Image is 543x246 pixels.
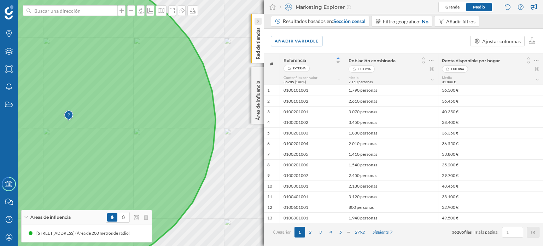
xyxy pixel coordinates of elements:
[267,151,270,157] span: 7
[383,18,421,24] span: Filtro geográfico:
[285,4,292,11] img: explorer.svg
[280,149,345,159] div: 0100201005
[438,85,543,96] div: 36.300 €
[438,106,543,117] div: 40.350 €
[280,138,345,149] div: 0100201004
[280,127,345,138] div: 0100201003
[5,5,13,19] img: Geoblink Logo
[464,229,472,235] span: filas
[438,96,543,106] div: 36.450 €
[442,80,456,84] span: 31.800 €
[349,58,396,63] span: Población combinada
[438,159,543,170] div: 35.200 €
[267,205,272,210] span: 12
[472,229,473,235] span: .
[438,127,543,138] div: 36.350 €
[280,117,345,127] div: 0100201002
[293,65,306,72] span: Externa
[280,85,345,96] div: 0100101001
[345,96,438,106] div: 2.610 personas
[474,229,498,235] span: Ir a la página:
[349,80,373,84] span: 2.150 personas
[345,138,438,149] div: 2.010 personas
[280,106,345,117] div: 0100201001
[280,96,345,106] div: 0100101002
[442,75,452,80] span: Media
[267,173,270,178] span: 9
[280,159,345,170] div: 0100201006
[12,230,109,237] div: [STREET_ADDRESS] (Área de 200 metros de radio)
[267,183,272,189] span: 10
[280,212,345,223] div: 0100801001
[284,75,317,80] span: Contar filas con valor
[280,202,345,212] div: 0100601001
[438,212,543,223] div: 49.500 €
[267,162,270,168] span: 8
[345,170,438,181] div: 2.450 personas
[345,127,438,138] div: 1.880 personas
[280,181,345,191] div: 0100301001
[64,109,73,123] img: Marker
[283,18,366,25] div: Resultados basados en:
[267,61,276,67] span: #
[349,75,358,80] span: Media
[438,170,543,181] div: 29.700 €
[284,58,306,63] span: Referencia
[267,98,270,104] span: 2
[422,18,428,25] div: No
[255,25,262,59] p: Red de tiendas
[333,18,366,24] span: Sección censal
[30,214,71,221] span: Áreas de influencia
[445,4,460,10] span: Grande
[345,212,438,223] div: 1.940 personas
[267,109,270,115] span: 3
[109,230,206,237] div: [STREET_ADDRESS] (Área de 200 metros de radio)
[280,170,345,181] div: 0100201007
[345,149,438,159] div: 1.410 personas
[446,18,475,25] div: Añadir filtros
[345,117,438,127] div: 3.450 personas
[473,4,485,10] span: Medio
[280,4,351,11] div: Marketing Explorer
[345,191,438,202] div: 3.120 personas
[345,202,438,212] div: 800 personas
[284,80,306,84] span: 36285 (100%)
[438,149,543,159] div: 33.800 €
[267,141,270,147] span: 6
[267,130,270,136] span: 5
[451,65,464,73] span: Externa
[14,5,39,11] span: Soporte
[345,85,438,96] div: 1.790 personas
[504,229,521,236] input: 1
[482,38,521,45] div: Ajustar columnas
[345,181,438,191] div: 2.180 personas
[267,87,270,93] span: 1
[442,58,500,63] span: Renta disponible por hogar
[267,120,270,125] span: 4
[452,229,464,235] span: 36285
[438,191,543,202] div: 33.100 €
[280,191,345,202] div: 0100401001
[345,159,438,170] div: 1.540 personas
[438,138,543,149] div: 36.550 €
[345,106,438,117] div: 3.070 personas
[255,78,262,120] p: Área de influencia
[267,215,272,221] span: 13
[358,65,371,73] span: Externa
[438,202,543,212] div: 32.900 €
[438,181,543,191] div: 48.450 €
[267,194,272,200] span: 11
[438,117,543,127] div: 38.400 €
